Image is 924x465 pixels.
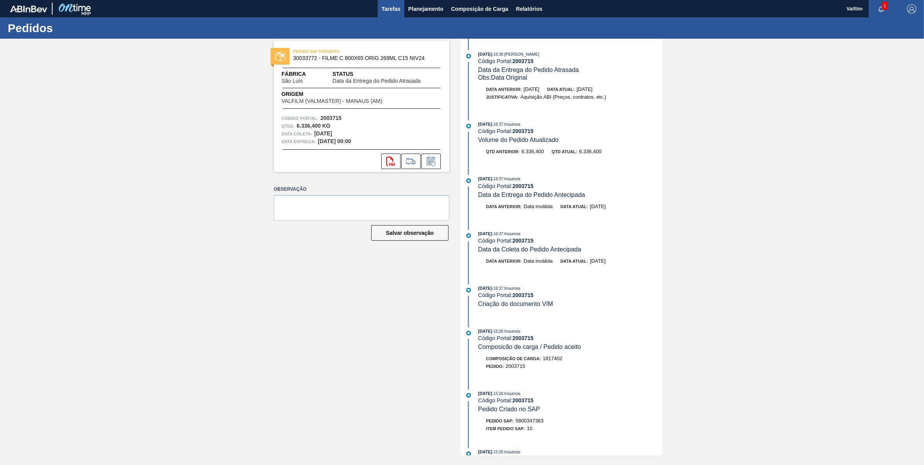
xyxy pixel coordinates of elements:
button: Notificações [869,3,893,14]
div: Código Portal: [478,183,662,189]
span: : Insumos [503,231,520,236]
img: status [275,51,285,62]
span: Relatórios [516,4,542,14]
strong: 6.336,400 KG [297,123,330,129]
span: Data atual: [547,87,575,92]
span: Tarefas [382,4,401,14]
img: atual [466,331,471,335]
strong: 2003715 [512,58,534,64]
span: Código Portal: [281,115,319,122]
span: : [PERSON_NAME] [503,52,539,56]
span: 6.336,400 [522,149,544,154]
span: Data inválida [523,258,552,264]
span: Data atual: [560,259,588,263]
strong: 2003715 [512,335,534,341]
span: Pedido Criado no SAP [478,406,540,412]
span: [DATE] [478,329,492,333]
img: Logout [907,4,916,14]
span: : Insumos [503,176,520,181]
img: TNhmsLtSVTkK8tSr43FrP2fwEKptu5GPRR3wAAAABJRU5ErkJggg== [10,5,47,12]
strong: 2003715 [512,238,534,244]
span: Data coleta: [281,130,312,138]
span: Data anterior: [486,259,522,263]
span: Composicão de carga / Pedido aceito [478,344,581,350]
span: Data anterior: [486,204,522,209]
span: 2003715 [506,363,525,369]
span: 1 [882,2,888,10]
span: Data entrega: [281,138,316,145]
span: [DATE] [478,286,492,291]
div: Código Portal: [478,397,662,403]
div: Abrir arquivo PDF [381,154,401,169]
span: Pedido : [486,364,504,369]
span: Status [332,70,442,78]
strong: 2003715 [512,292,534,298]
strong: 2003715 [321,115,342,121]
span: - 16:37 [492,286,503,291]
span: Composição de Carga : [486,356,541,361]
span: Composição de Carga [451,4,508,14]
strong: [DATE] [314,130,332,137]
span: [DATE] [478,231,492,236]
span: São Luís [281,78,303,84]
span: [DATE] [576,86,592,92]
span: - 16:37 [492,232,503,236]
strong: 2003715 [512,128,534,134]
span: Qtd atual: [552,149,577,154]
span: [DATE] [478,391,492,396]
span: 1817402 [543,356,563,361]
div: Ir para Composição de Carga [401,154,421,169]
span: Justificativa: [486,95,518,99]
span: Qtde : [281,122,295,130]
button: Salvar observação [371,225,448,241]
div: Informar alteração no pedido [421,154,441,169]
div: Código Portal: [478,128,662,134]
img: atual [466,233,471,238]
span: 30033772 - FILME C 800X65 ORIG 269ML C15 NIV24 [293,55,433,61]
img: atual [466,54,471,58]
span: - 16:37 [492,122,503,127]
div: Código Portal: [478,58,662,64]
img: atual [466,288,471,292]
span: 5800347363 [516,418,544,424]
span: Pedido SAP: [486,419,514,423]
span: Obs: Data Original [478,74,527,81]
span: VALFILM (VALMASTER) - MANAUS (AM) [281,98,382,104]
span: - 15:36 [492,52,503,56]
label: Observação [274,184,449,195]
img: atual [466,393,471,398]
span: [DATE] [478,52,492,56]
h1: Pedidos [8,24,145,32]
span: [DATE] [590,203,606,209]
span: PEDIDO EM TRÂNSITO [293,48,401,55]
span: : Insumos [503,329,520,333]
span: [DATE] [523,86,539,92]
span: Item pedido SAP: [486,426,525,431]
strong: [DATE] 00:00 [318,138,351,144]
span: Data da Entrega do Pedido Atrasada [478,67,579,73]
span: [DATE] [590,258,606,264]
img: atual [466,178,471,183]
span: - 16:37 [492,177,503,181]
span: Origem [281,90,404,98]
span: : Insumos [503,391,520,396]
span: Data da Coleta do Pedido Antecipada [478,246,581,253]
img: atual [466,451,471,456]
span: Fábrica [281,70,327,78]
span: Data da Entrega do Pedido Atrasada [332,78,421,84]
span: [DATE] [478,176,492,181]
div: Código Portal: [478,238,662,244]
span: Data da Entrega do Pedido Antecipada [478,191,585,198]
div: Código Portal: [478,335,662,341]
strong: 2003715 [512,183,534,189]
span: 10 [527,426,532,431]
div: Código Portal: [478,292,662,298]
span: : Insumos [503,286,520,291]
span: Data atual: [560,204,588,209]
span: - 15:26 [492,391,503,396]
span: Planejamento [408,4,443,14]
span: Criação do documento VIM [478,301,553,307]
span: : Insumos [503,122,520,127]
span: Data anterior: [486,87,522,92]
span: - 15:26 [492,450,503,454]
